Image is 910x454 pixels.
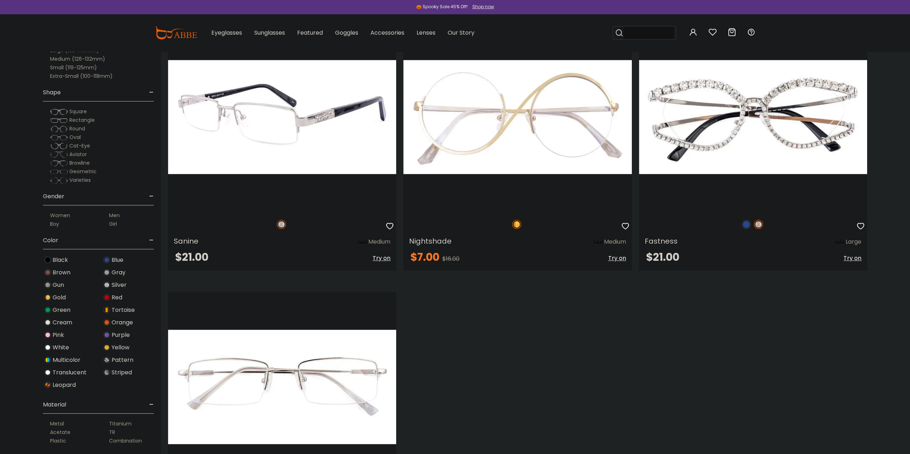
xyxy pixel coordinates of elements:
[103,294,110,301] img: Red
[742,220,751,229] img: Blue
[335,29,358,37] span: Goggles
[44,319,51,326] img: Cream
[50,151,68,158] img: Aviator.png
[44,344,51,351] img: White
[174,236,198,246] span: Sanine
[53,343,69,352] span: White
[168,22,396,212] img: Silver Sanine - Acetate,Metal ,Adjust Nose Pads
[211,29,242,37] span: Eyeglasses
[639,22,867,212] img: Silver Fastness - Metal ,Adjust Nose Pads
[843,254,861,262] span: Try on
[103,306,110,313] img: Tortoise
[472,4,494,10] div: Shop now
[109,419,132,428] label: Titanium
[175,249,208,265] span: $21.00
[254,29,285,37] span: Sunglasses
[149,396,154,413] span: -
[608,254,626,262] span: Try on
[442,255,459,263] span: $16.00
[53,281,64,289] span: Gun
[44,256,51,263] img: Black
[448,29,474,37] span: Our Story
[103,369,110,376] img: Striped
[112,331,130,339] span: Purple
[53,256,68,264] span: Black
[149,84,154,101] span: -
[103,256,110,263] img: Blue
[370,29,404,37] span: Accessories
[410,249,439,265] span: $7.00
[112,306,135,314] span: Tortoise
[368,238,390,246] div: Medium
[109,428,115,436] label: TR
[754,220,763,229] img: Silver
[50,143,68,150] img: Cat-Eye.png
[836,239,844,245] img: size ruler
[69,151,87,158] span: Aviator
[843,252,861,265] button: Try on
[112,318,133,327] span: Orange
[149,232,154,249] span: -
[50,134,68,141] img: Oval.png
[112,368,132,377] span: Striped
[50,55,105,63] label: Medium (126-132mm)
[50,211,70,220] label: Women
[112,281,127,289] span: Silver
[50,72,113,80] label: Extra-Small (100-118mm)
[50,436,66,445] label: Plastic
[594,239,602,245] img: size ruler
[409,236,452,246] span: Nightshade
[69,159,90,166] span: Browline
[50,160,68,167] img: Browline.png
[50,117,68,124] img: Rectangle.png
[44,306,51,313] img: Green
[277,220,286,229] img: Silver
[53,318,72,327] span: Cream
[846,238,861,246] div: Large
[44,331,51,338] img: Pink
[50,125,68,133] img: Round.png
[50,177,68,184] img: Varieties.png
[50,63,97,72] label: Small (119-125mm)
[44,356,51,363] img: Multicolor
[103,281,110,288] img: Silver
[69,134,81,141] span: Oval
[155,26,197,39] img: abbeglasses.com
[103,269,110,276] img: Gray
[103,331,110,338] img: Purple
[112,343,129,352] span: Yellow
[112,268,126,277] span: Gray
[44,269,51,276] img: Brown
[103,344,110,351] img: Yellow
[645,236,678,246] span: Fastness
[103,356,110,363] img: Pattern
[358,239,367,245] img: size ruler
[50,428,70,436] label: Acetate
[69,116,95,124] span: Rectangle
[44,281,51,288] img: Gun
[50,108,68,115] img: Square.png
[373,254,390,262] span: Try on
[149,188,154,205] span: -
[43,84,61,101] span: Shape
[69,142,90,149] span: Cat-Eye
[297,29,323,37] span: Featured
[112,293,122,302] span: Red
[53,356,80,364] span: Multicolor
[403,22,631,212] img: Gold Nightshade - Metal ,Adjust Nose Pads
[50,168,68,175] img: Geometric.png
[103,319,110,326] img: Orange
[112,356,133,364] span: Pattern
[112,256,123,264] span: Blue
[109,211,120,220] label: Men
[109,220,117,228] label: Girl
[44,369,51,376] img: Translucent
[69,125,85,132] span: Round
[53,268,70,277] span: Brown
[53,306,70,314] span: Green
[43,232,58,249] span: Color
[417,29,436,37] span: Lenses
